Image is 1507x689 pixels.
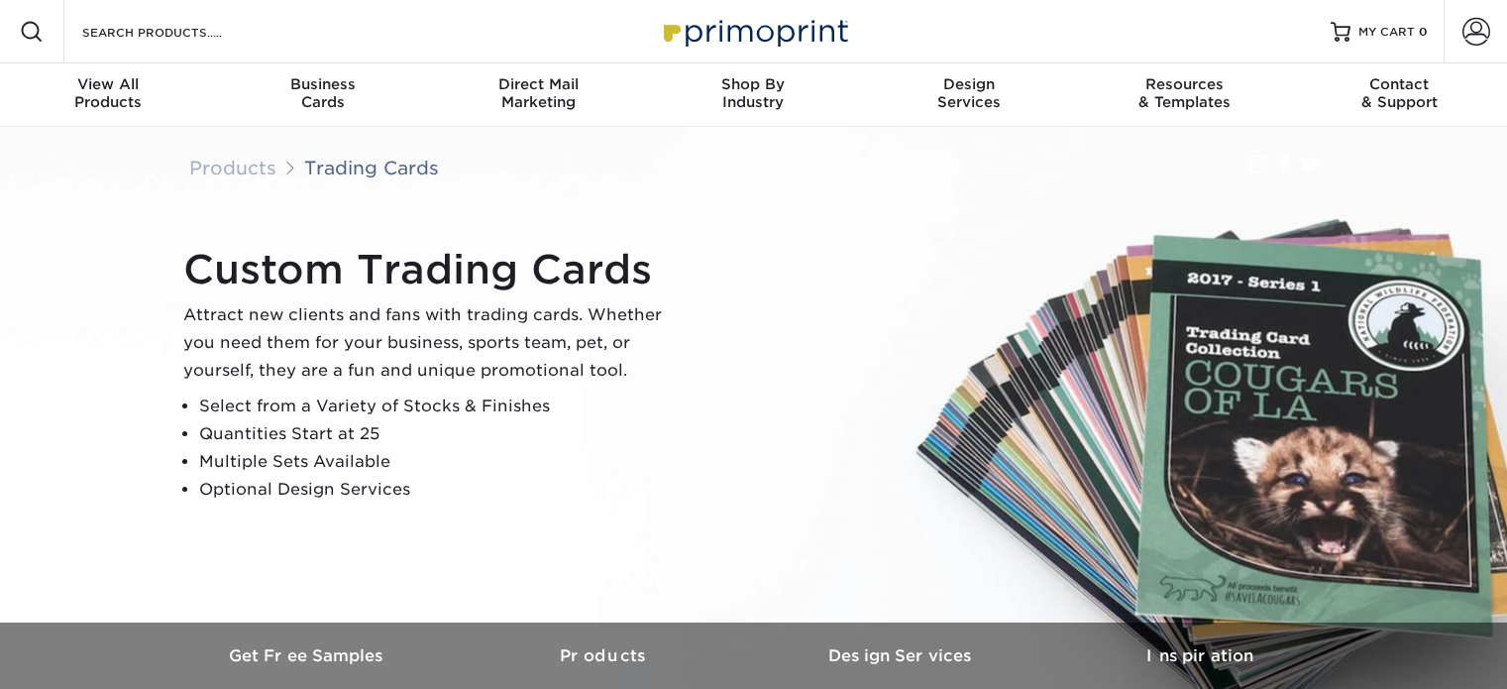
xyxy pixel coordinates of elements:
a: Direct MailMarketing [431,63,646,127]
div: & Support [1292,75,1507,111]
li: Select from a Variety of Stocks & Finishes [199,393,679,420]
a: DesignServices [861,63,1076,127]
div: Marketing [431,75,646,111]
a: Resources& Templates [1076,63,1291,127]
a: BusinessCards [215,63,430,127]
span: Shop By [646,75,861,93]
span: Contact [1292,75,1507,93]
div: Services [861,75,1076,111]
h3: Inspiration [1051,646,1348,665]
li: Optional Design Services [199,476,679,504]
a: Shop ByIndustry [646,63,861,127]
h3: Get Free Samples [160,646,457,665]
a: Get Free Samples [160,623,457,689]
p: Attract new clients and fans with trading cards. Whether you need them for your business, sports ... [183,301,679,385]
h1: Custom Trading Cards [183,246,679,293]
li: Quantities Start at 25 [199,420,679,448]
a: Trading Cards [304,157,439,178]
img: Primoprint [655,10,853,53]
span: Business [215,75,430,93]
span: 0 [1419,25,1428,39]
span: Resources [1076,75,1291,93]
input: SEARCH PRODUCTS..... [80,20,273,44]
a: Products [457,623,754,689]
span: MY CART [1358,24,1415,41]
h3: Products [457,646,754,665]
span: Design [861,75,1076,93]
div: Cards [215,75,430,111]
div: & Templates [1076,75,1291,111]
a: Design Services [754,623,1051,689]
span: Direct Mail [431,75,646,93]
li: Multiple Sets Available [199,448,679,476]
a: Inspiration [1051,623,1348,689]
a: Products [189,157,276,178]
a: Contact& Support [1292,63,1507,127]
div: Industry [646,75,861,111]
h3: Design Services [754,646,1051,665]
